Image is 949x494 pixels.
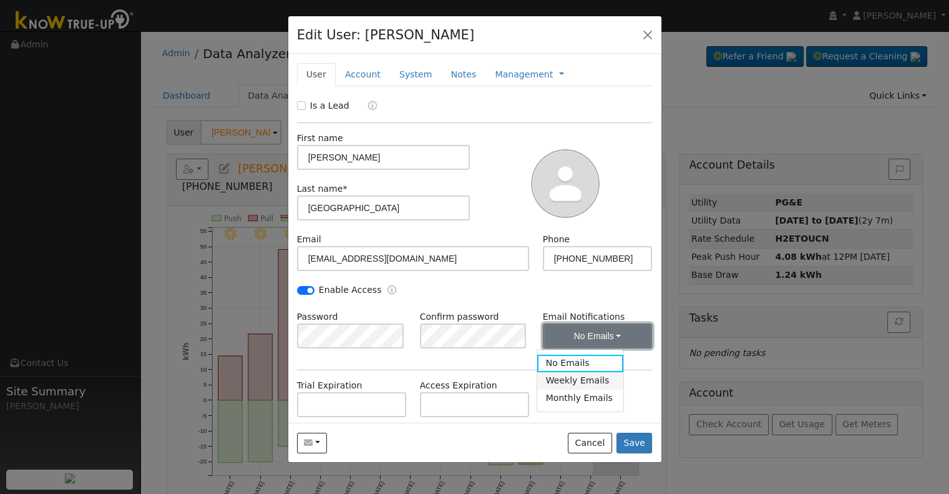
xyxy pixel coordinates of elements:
button: Cancel [568,433,612,454]
label: Email [297,233,321,246]
button: rednug320@gmail.com [297,433,328,454]
a: User [297,63,336,86]
label: Access Expiration [420,379,497,392]
button: No Emails [543,324,653,348]
label: Password [297,310,338,324]
label: Phone [543,233,570,246]
a: Management [495,68,553,81]
a: System [390,63,442,86]
a: Notes [441,63,485,86]
label: Enable Access [319,284,382,297]
a: Account [336,63,390,86]
a: No Emails [537,355,624,372]
label: First name [297,132,343,145]
span: Required [343,184,347,194]
h4: Edit User: [PERSON_NAME] [297,25,475,45]
label: Confirm password [420,310,499,324]
label: Last name [297,182,348,195]
a: Enable Access [387,284,396,298]
label: Email Notifications [543,310,653,324]
label: Trial Expiration [297,379,363,392]
a: Lead [359,99,377,114]
button: Save [616,433,653,454]
a: Monthly Emails [537,390,624,407]
a: Weekly Emails [537,372,624,390]
input: Is a Lead [297,101,306,110]
label: Is a Lead [310,99,349,112]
